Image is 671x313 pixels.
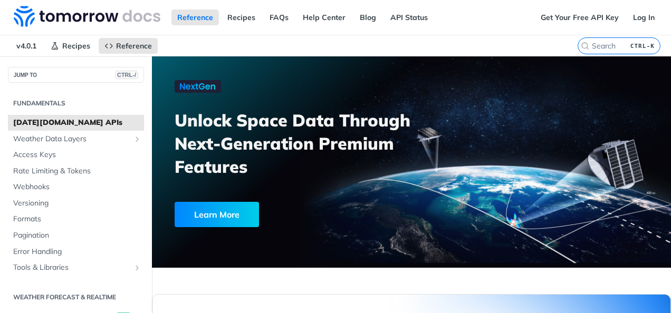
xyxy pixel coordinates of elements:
[13,198,141,209] span: Versioning
[115,71,138,79] span: CTRL-/
[8,131,144,147] a: Weather Data LayersShow subpages for Weather Data Layers
[13,262,130,273] span: Tools & Libraries
[354,9,382,25] a: Blog
[62,41,90,51] span: Recipes
[8,99,144,108] h2: Fundamentals
[13,166,141,177] span: Rate Limiting & Tokens
[581,42,589,50] svg: Search
[175,202,373,227] a: Learn More
[8,195,144,211] a: Versioning
[8,260,144,276] a: Tools & LibrariesShow subpages for Tools & Libraries
[8,67,144,83] button: JUMP TOCTRL-/
[8,244,144,260] a: Error Handling
[175,109,423,178] h3: Unlock Space Data Through Next-Generation Premium Features
[385,9,434,25] a: API Status
[13,134,130,144] span: Weather Data Layers
[14,6,160,27] img: Tomorrow.io Weather API Docs
[627,9,660,25] a: Log In
[171,9,219,25] a: Reference
[8,115,144,131] a: [DATE][DOMAIN_NAME] APIs
[8,163,144,179] a: Rate Limiting & Tokens
[11,38,42,54] span: v4.0.1
[45,38,96,54] a: Recipes
[297,9,351,25] a: Help Center
[264,9,294,25] a: FAQs
[13,230,141,241] span: Pagination
[175,202,259,227] div: Learn More
[13,182,141,192] span: Webhooks
[99,38,158,54] a: Reference
[628,41,657,51] kbd: CTRL-K
[8,228,144,243] a: Pagination
[8,179,144,195] a: Webhooks
[175,80,221,93] img: NextGen
[133,263,141,272] button: Show subpages for Tools & Libraries
[535,9,625,25] a: Get Your Free API Key
[222,9,261,25] a: Recipes
[13,214,141,224] span: Formats
[8,292,144,302] h2: Weather Forecast & realtime
[8,147,144,163] a: Access Keys
[13,118,141,128] span: [DATE][DOMAIN_NAME] APIs
[13,150,141,160] span: Access Keys
[13,247,141,257] span: Error Handling
[8,211,144,227] a: Formats
[116,41,152,51] span: Reference
[133,135,141,143] button: Show subpages for Weather Data Layers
